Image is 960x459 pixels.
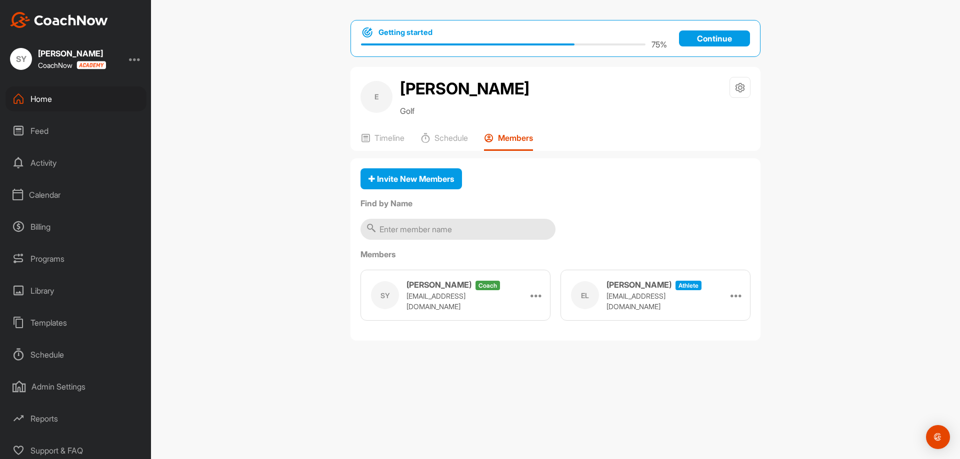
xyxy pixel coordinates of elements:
[5,310,146,335] div: Templates
[675,281,701,290] span: athlete
[406,279,471,291] h3: [PERSON_NAME]
[5,86,146,111] div: Home
[374,133,404,143] p: Timeline
[498,133,533,143] p: Members
[5,406,146,431] div: Reports
[5,374,146,399] div: Admin Settings
[926,425,950,449] div: Open Intercom Messenger
[406,291,506,312] p: [EMAIL_ADDRESS][DOMAIN_NAME]
[38,61,106,69] div: CoachNow
[5,342,146,367] div: Schedule
[360,168,462,190] button: Invite New Members
[5,246,146,271] div: Programs
[679,30,750,46] a: Continue
[5,118,146,143] div: Feed
[360,248,750,260] label: Members
[606,291,706,312] p: [EMAIL_ADDRESS][DOMAIN_NAME]
[360,81,392,113] div: E
[360,219,555,240] input: Enter member name
[475,281,500,290] span: coach
[38,49,106,57] div: [PERSON_NAME]
[76,61,106,69] img: CoachNow acadmey
[10,48,32,70] div: SY
[368,174,454,184] span: Invite New Members
[400,77,529,101] h2: [PERSON_NAME]
[400,105,529,117] p: Golf
[571,281,599,309] div: EL
[434,133,468,143] p: Schedule
[5,150,146,175] div: Activity
[606,279,671,291] h3: [PERSON_NAME]
[5,278,146,303] div: Library
[360,197,750,209] label: Find by Name
[5,182,146,207] div: Calendar
[361,26,373,38] img: bullseye
[5,214,146,239] div: Billing
[371,281,399,309] div: SY
[10,12,108,28] img: CoachNow
[651,38,667,50] p: 75 %
[378,27,432,38] h1: Getting started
